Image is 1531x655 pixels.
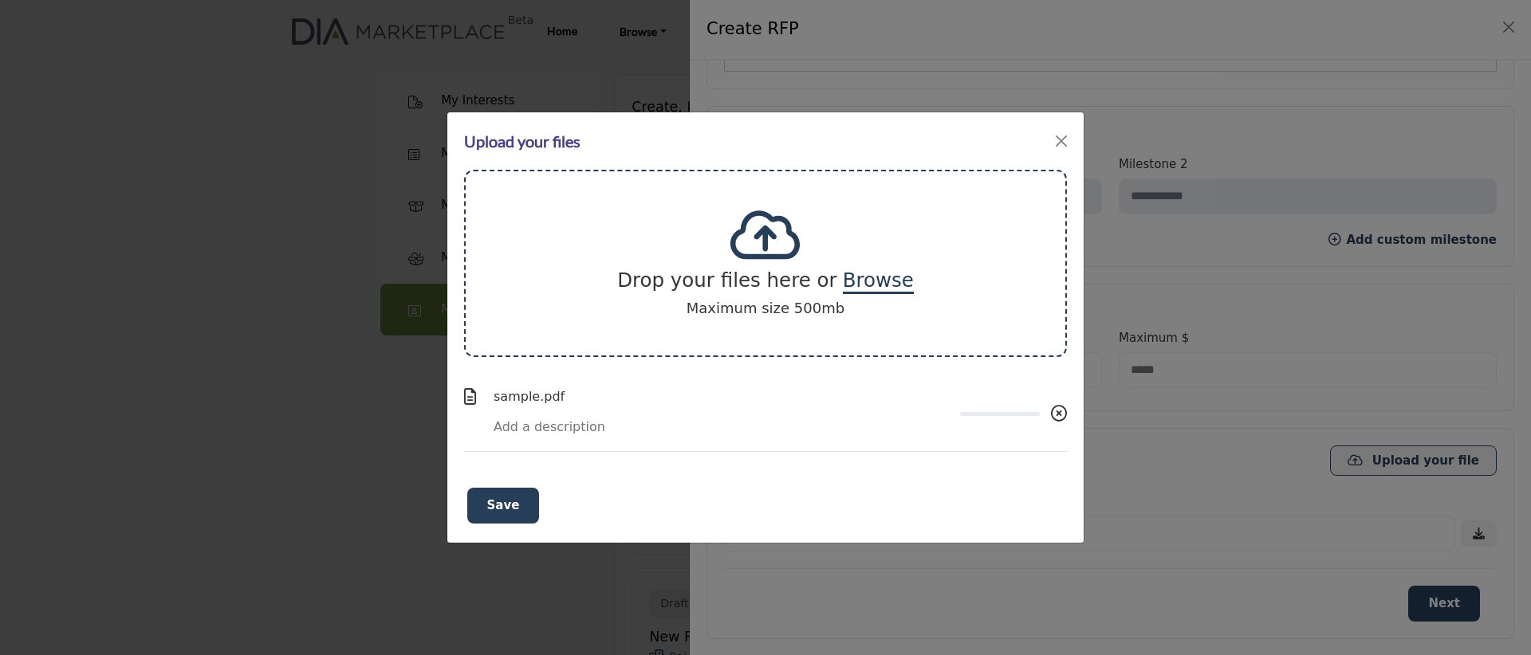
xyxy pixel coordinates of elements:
h4: Upload your files [464,129,581,153]
span: Browse [843,269,914,294]
span: Maximum size 500mb [687,300,844,316]
span: Save [487,498,520,512]
button: Close [1050,130,1072,152]
span: Add a description [493,418,606,435]
span: Drop your files here or [617,269,837,292]
span: sample.pdf [493,388,565,405]
button: Save [467,488,540,524]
